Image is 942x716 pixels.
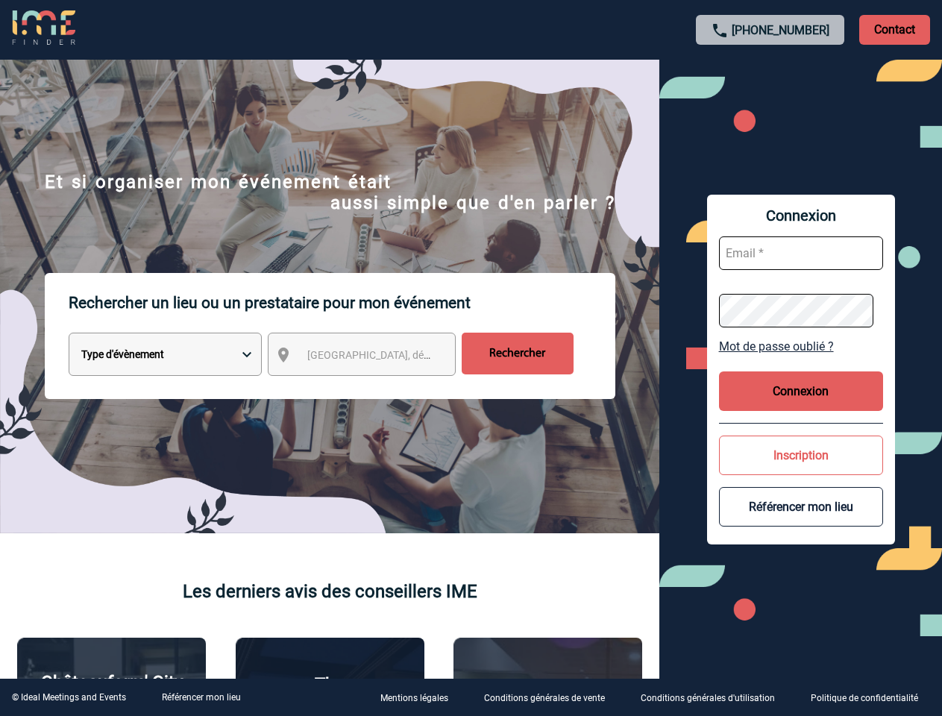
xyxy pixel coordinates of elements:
span: Connexion [719,207,883,224]
p: Conditions générales d'utilisation [641,694,775,704]
a: Conditions générales de vente [472,691,629,705]
button: Connexion [719,371,883,411]
p: Châteauform' City [GEOGRAPHIC_DATA] [25,672,198,714]
p: The [GEOGRAPHIC_DATA] [244,674,416,716]
p: Politique de confidentialité [811,694,918,704]
p: Agence 2ISD [497,676,599,697]
a: [PHONE_NUMBER] [732,23,829,37]
a: Politique de confidentialité [799,691,942,705]
input: Email * [719,236,883,270]
a: Mentions légales [368,691,472,705]
p: Rechercher un lieu ou un prestataire pour mon événement [69,273,615,333]
a: Conditions générales d'utilisation [629,691,799,705]
img: call-24-px.png [711,22,729,40]
button: Référencer mon lieu [719,487,883,527]
p: Mentions légales [380,694,448,704]
p: Contact [859,15,930,45]
a: Mot de passe oublié ? [719,339,883,354]
input: Rechercher [462,333,574,374]
span: [GEOGRAPHIC_DATA], département, région... [307,349,515,361]
button: Inscription [719,436,883,475]
a: Référencer mon lieu [162,692,241,703]
p: Conditions générales de vente [484,694,605,704]
div: © Ideal Meetings and Events [12,692,126,703]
